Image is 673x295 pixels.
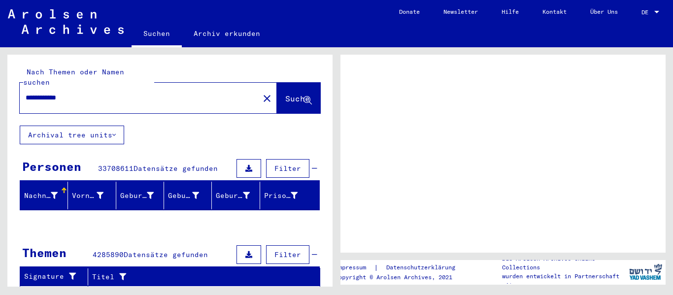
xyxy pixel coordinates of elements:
mat-header-cell: Geburt‏ [164,182,212,209]
div: Geburtsname [120,191,154,201]
span: Filter [274,250,301,259]
div: Vorname [72,191,103,201]
div: Vorname [72,188,115,203]
div: Titel [92,272,301,282]
mat-label: Nach Themen oder Namen suchen [23,67,124,87]
div: Personen [22,158,81,175]
a: Suchen [132,22,182,47]
div: Geburtsdatum [216,188,262,203]
p: wurden entwickelt in Partnerschaft mit [502,272,625,290]
a: Datenschutzerklärung [378,262,467,273]
mat-header-cell: Geburtsdatum [212,182,260,209]
span: DE [641,9,652,16]
mat-header-cell: Prisoner # [260,182,319,209]
p: Die Arolsen Archives Online-Collections [502,254,625,272]
img: yv_logo.png [627,260,664,284]
div: Nachname [24,188,70,203]
button: Filter [266,245,309,264]
span: Filter [274,164,301,173]
div: Geburt‏ [168,188,211,203]
img: Arolsen_neg.svg [8,9,124,34]
mat-icon: close [261,93,273,104]
div: Signature [24,271,80,282]
button: Archival tree units [20,126,124,144]
span: 4285890 [93,250,124,259]
a: Impressum [335,262,374,273]
span: Suche [285,94,310,103]
div: Geburtsdatum [216,191,249,201]
div: Geburtsname [120,188,166,203]
div: Geburt‏ [168,191,199,201]
span: Datensätze gefunden [124,250,208,259]
button: Filter [266,159,309,178]
span: Datensätze gefunden [134,164,218,173]
mat-header-cell: Nachname [20,182,68,209]
div: Titel [92,269,310,285]
div: Themen [22,244,67,262]
mat-header-cell: Geburtsname [116,182,164,209]
div: Prisoner # [264,188,310,203]
div: Nachname [24,191,58,201]
button: Suche [277,83,320,113]
div: Prisoner # [264,191,298,201]
button: Clear [257,88,277,108]
div: Signature [24,269,90,285]
div: | [335,262,467,273]
mat-header-cell: Vorname [68,182,116,209]
span: 33708611 [98,164,134,173]
p: Copyright © Arolsen Archives, 2021 [335,273,467,282]
a: Archiv erkunden [182,22,272,45]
